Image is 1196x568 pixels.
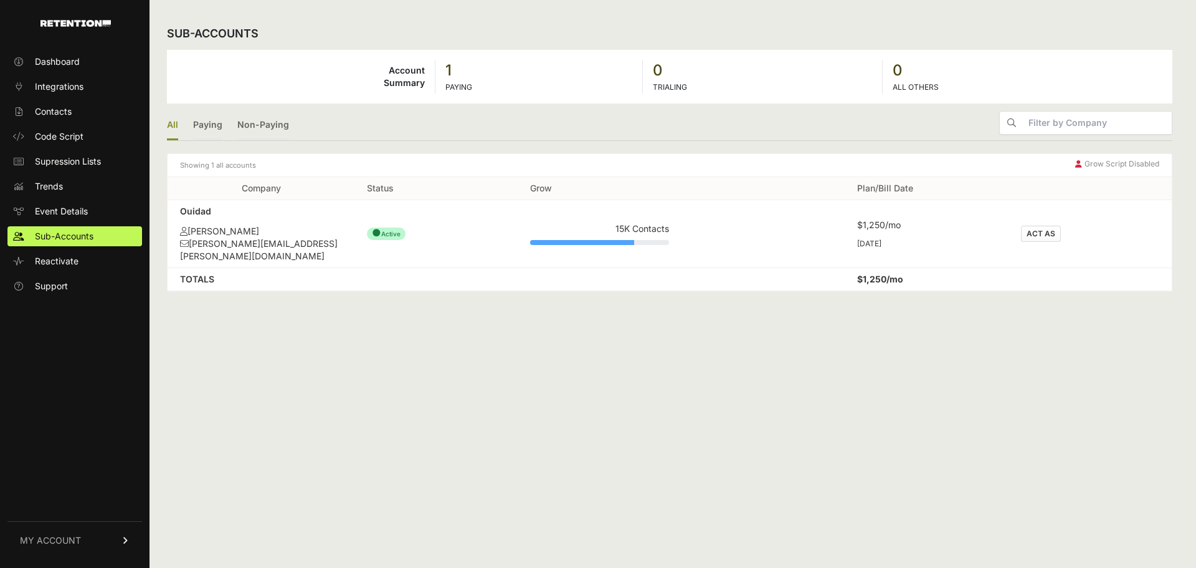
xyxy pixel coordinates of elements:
[35,55,80,68] span: Dashboard
[7,52,142,72] a: Dashboard
[193,111,222,140] a: Paying
[35,130,83,143] span: Code Script
[35,255,78,267] span: Reactivate
[35,155,101,168] span: Supression Lists
[35,80,83,93] span: Integrations
[35,230,93,243] span: Sub-Accounts
[7,226,142,246] a: Sub-Accounts
[1075,159,1159,171] div: Grow Script Disabled
[180,205,342,218] div: Ouidad
[35,180,63,193] span: Trends
[35,105,72,118] span: Contacts
[893,82,939,92] label: ALL OTHERS
[7,176,142,196] a: Trends
[7,77,142,97] a: Integrations
[857,219,995,231] div: $1,250/mo
[35,280,68,292] span: Support
[7,127,142,147] a: Code Script
[893,60,1162,80] strong: 0
[35,205,88,218] span: Event Details
[7,276,142,296] a: Support
[7,251,142,271] a: Reactivate
[367,228,406,240] span: Active
[445,60,632,80] strong: 1
[7,201,142,221] a: Event Details
[1021,226,1061,242] button: ACT AS
[857,274,903,284] strong: $1,250/mo
[653,82,687,92] label: TRIALING
[530,240,668,245] div: Plan Usage: 75%
[518,177,681,200] th: Grow
[7,521,142,559] a: MY ACCOUNT
[1023,112,1172,134] input: Filter by Company
[40,20,111,27] img: Retention.com
[7,152,142,171] a: Supression Lists
[180,159,256,171] small: Showing 1 all accounts
[845,177,1008,200] th: Plan/Bill Date
[7,102,142,122] a: Contacts
[168,268,354,291] td: TOTALS
[372,226,381,239] span: ●
[180,238,342,262] div: [PERSON_NAME][EMAIL_ADDRESS][PERSON_NAME][DOMAIN_NAME]
[180,225,342,238] div: [PERSON_NAME]
[167,25,259,42] h2: Sub-accounts
[530,223,668,235] div: 15K Contacts
[20,534,81,547] span: MY ACCOUNT
[445,82,472,92] label: PAYING
[168,177,354,200] th: Company
[167,60,435,94] td: Account Summary
[653,60,872,80] strong: 0
[857,239,995,249] div: [DATE]
[354,177,518,200] th: Status
[237,111,289,140] a: Non-Paying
